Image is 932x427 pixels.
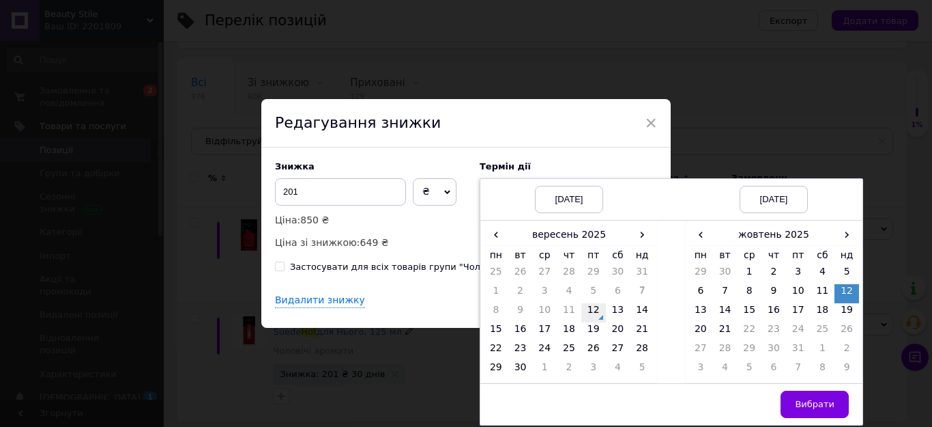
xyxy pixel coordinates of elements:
td: 31 [786,342,811,361]
td: 5 [630,361,654,380]
td: 3 [786,265,811,284]
td: 26 [834,322,859,342]
td: 2 [761,265,786,284]
td: 16 [508,322,533,342]
td: 30 [713,265,738,284]
th: чт [557,245,581,265]
span: ‹ [688,225,713,245]
td: 5 [834,265,859,284]
td: 3 [688,361,713,380]
div: Застосувати для всіх товарів групи "Чоловічі аромати" [290,261,548,273]
th: вересень 2025 [508,225,630,245]
td: 24 [786,322,811,342]
th: пт [786,245,811,265]
td: 2 [508,284,533,303]
td: 21 [630,322,654,342]
td: 29 [688,265,713,284]
td: 14 [713,303,738,322]
th: нд [834,245,859,265]
td: 23 [508,342,533,361]
td: 10 [786,284,811,303]
p: Ціна зі знижкою: [275,235,466,250]
th: вт [713,245,738,265]
td: 4 [713,361,738,380]
td: 12 [581,303,606,322]
td: 6 [761,361,786,380]
div: [DATE] [535,186,603,213]
td: 12 [834,284,859,303]
td: 9 [834,361,859,380]
td: 2 [834,342,859,361]
th: сб [811,245,835,265]
span: › [834,225,859,245]
td: 13 [688,303,713,322]
td: 31 [630,265,654,284]
td: 19 [581,322,606,342]
th: пт [581,245,606,265]
td: 29 [737,342,761,361]
td: 9 [508,303,533,322]
span: › [630,225,654,245]
td: 5 [737,361,761,380]
td: 14 [630,303,654,322]
div: [DATE] [740,186,808,213]
td: 7 [630,284,654,303]
td: 1 [737,265,761,284]
td: 8 [484,303,508,322]
td: 18 [811,303,835,322]
th: ср [737,245,761,265]
td: 4 [606,361,630,380]
td: 19 [834,303,859,322]
th: чт [761,245,786,265]
td: 15 [484,322,508,342]
td: 25 [484,265,508,284]
td: 7 [786,361,811,380]
td: 17 [786,303,811,322]
span: Знижка [275,161,315,171]
th: жовтень 2025 [713,225,835,245]
td: 27 [532,265,557,284]
td: 18 [557,322,581,342]
button: Вибрати [781,391,849,418]
th: пн [484,245,508,265]
td: 1 [484,284,508,303]
span: Редагування знижки [275,114,441,131]
td: 4 [557,284,581,303]
td: 10 [532,303,557,322]
td: 3 [581,361,606,380]
td: 24 [532,342,557,361]
td: 2 [557,361,581,380]
td: 11 [557,303,581,322]
input: 0 [275,178,406,206]
td: 8 [811,361,835,380]
td: 15 [737,303,761,322]
td: 28 [557,265,581,284]
span: 649 ₴ [360,237,389,248]
td: 3 [532,284,557,303]
td: 9 [761,284,786,303]
td: 20 [688,322,713,342]
td: 8 [737,284,761,303]
th: сб [606,245,630,265]
th: нд [630,245,654,265]
td: 6 [688,284,713,303]
span: Вибрати [795,399,834,409]
td: 28 [713,342,738,361]
td: 28 [630,342,654,361]
span: × [645,111,657,135]
td: 25 [557,342,581,361]
td: 22 [737,322,761,342]
td: 22 [484,342,508,361]
td: 20 [606,322,630,342]
th: ср [532,245,557,265]
td: 23 [761,322,786,342]
td: 27 [606,342,630,361]
td: 30 [606,265,630,284]
td: 26 [581,342,606,361]
th: пн [688,245,713,265]
td: 5 [581,284,606,303]
td: 29 [484,361,508,380]
td: 16 [761,303,786,322]
td: 26 [508,265,533,284]
span: ‹ [484,225,508,245]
